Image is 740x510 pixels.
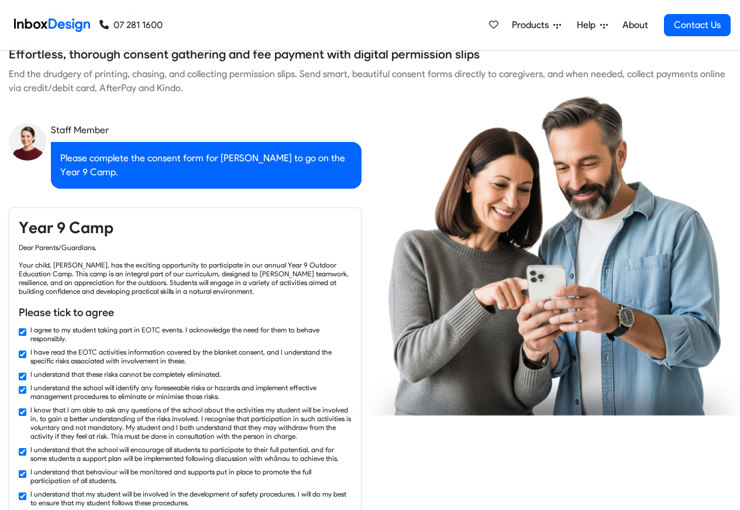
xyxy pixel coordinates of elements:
label: I understand the school will identify any foreseeable risks or hazards and implement effective ma... [30,383,352,401]
h6: Please tick to agree [19,305,352,320]
label: I understand that these risks cannot be completely eliminated. [30,370,221,379]
label: I know that I am able to ask any questions of the school about the activities my student will be ... [30,405,352,440]
a: Contact Us [664,14,731,36]
label: I agree to my student taking part in EOTC events. I acknowledge the need for them to behave respo... [30,325,352,343]
a: Products [507,13,566,37]
h5: Effortless, thorough consent gathering and fee payment with digital permission slips [9,46,480,63]
div: Dear Parents/Guardians, Your child, [PERSON_NAME], has the exciting opportunity to participate in... [19,243,352,296]
span: Products [512,18,553,32]
h4: Year 9 Camp [19,217,352,238]
a: Help [572,13,612,37]
label: I understand that my student will be involved in the development of safety procedures. I will do ... [30,490,352,507]
label: I understand that behaviour will be monitored and supports put in place to promote the full parti... [30,467,352,485]
span: Help [577,18,600,32]
a: About [619,13,651,37]
label: I have read the EOTC activities information covered by the blanket consent, and I understand the ... [30,348,352,365]
div: Staff Member [51,123,362,137]
a: 07 281 1600 [99,18,163,32]
img: staff_avatar.png [9,123,46,161]
label: I understand that the school will encourage all students to participate to their full potential, ... [30,445,352,463]
div: End the drudgery of printing, chasing, and collecting permission slips. Send smart, beautiful con... [9,67,731,95]
div: Please complete the consent form for [PERSON_NAME] to go on the Year 9 Camp. [51,142,362,189]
